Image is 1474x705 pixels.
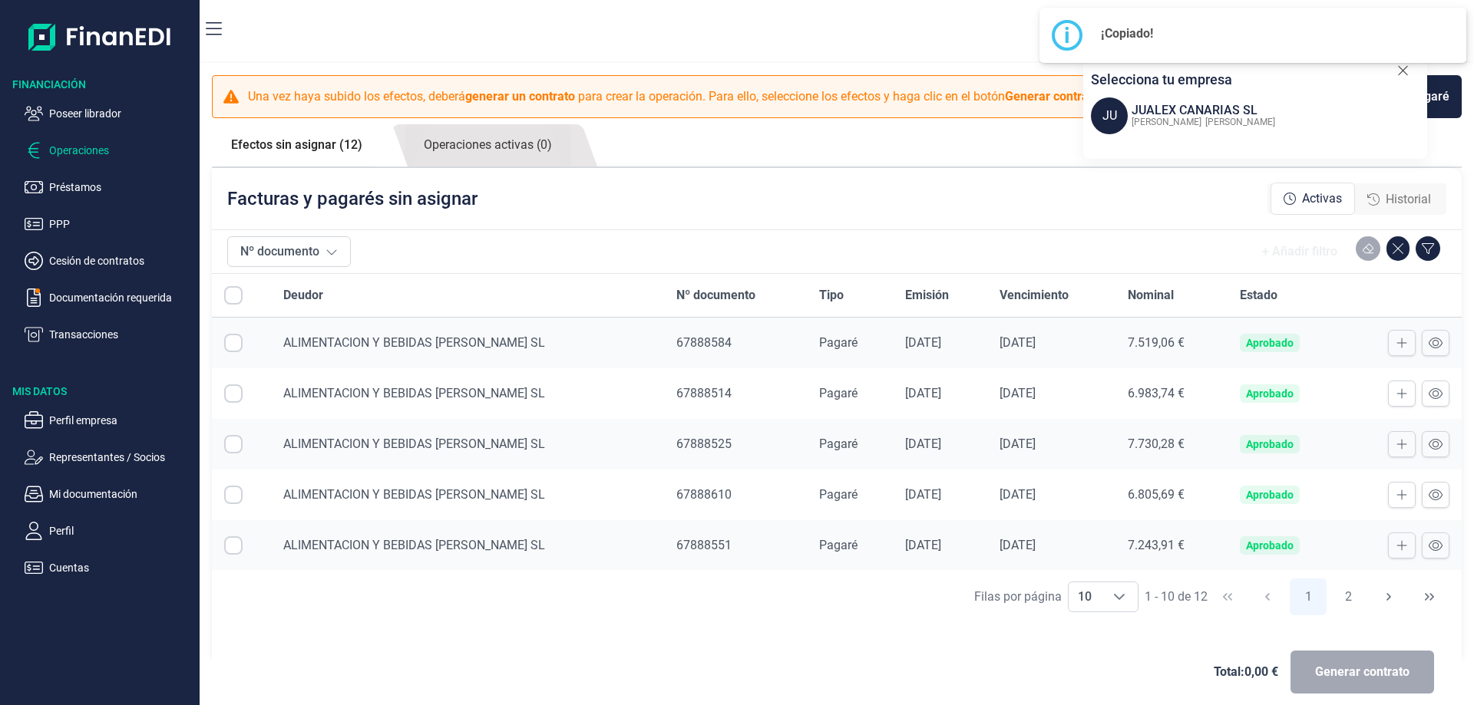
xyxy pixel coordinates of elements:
button: Perfil [25,522,193,540]
div: [DATE] [1000,538,1104,553]
b: Generar contrato [1005,89,1099,104]
span: [PERSON_NAME] [1132,117,1201,127]
div: 7.519,06 € [1128,335,1215,351]
div: i [1064,23,1070,48]
button: Next Page [1370,578,1407,615]
p: Cesión de contratos [49,252,193,270]
p: PPP [49,215,193,233]
div: Row Selected null [224,536,243,555]
button: Nº documento [227,236,351,267]
div: All items unselected [224,286,243,305]
span: Nominal [1128,286,1174,305]
div: 7.243,91 € [1128,538,1215,553]
p: Operaciones [49,141,193,160]
span: 10 [1069,582,1101,611]
span: 1 - 10 de 12 [1145,591,1208,603]
button: Transacciones [25,325,193,344]
p: Selecciona tu empresa [1091,69,1232,90]
button: Representantes / Socios [25,448,193,466]
span: Emisión [905,286,949,305]
img: Logo de aplicación [28,12,172,61]
span: [PERSON_NAME] [1205,117,1275,127]
p: Facturas y pagarés sin asignar [227,186,478,211]
p: Perfil empresa [49,411,193,430]
div: [DATE] [1000,437,1104,452]
span: Deudor [283,286,323,305]
button: Page 1 [1290,578,1327,615]
div: [DATE] [905,437,974,452]
div: Choose [1101,582,1138,611]
span: ALIMENTACION Y BEBIDAS [PERSON_NAME] SL [283,538,545,552]
span: Pagaré [819,487,858,502]
p: Perfil [49,522,193,540]
button: Perfil empresa [25,411,193,430]
button: Cesión de contratos [25,252,193,270]
button: Operaciones [25,141,193,160]
span: ALIMENTACION Y BEBIDAS [PERSON_NAME] SL [283,487,545,502]
div: 7.730,28 € [1128,437,1215,452]
span: Pagaré [819,437,858,451]
span: Pagaré [819,386,858,400]
button: Previous Page [1249,578,1286,615]
span: Vencimiento [1000,286,1069,305]
div: Aprobado [1246,489,1294,501]
div: 6.983,74 € [1128,386,1215,401]
div: Row Selected null [224,334,243,352]
p: Documentación requerida [49,288,193,307]
span: Total: 0,00 € [1214,663,1278,681]
p: Cuentas [49,558,193,577]
div: Aprobado [1246,438,1294,450]
span: ALIMENTACION Y BEBIDAS [PERSON_NAME] SL [283,437,545,451]
button: Page 2 [1330,578,1367,615]
span: 67888551 [676,538,732,552]
div: [DATE] [1000,487,1104,502]
div: [DATE] [905,386,974,401]
button: Cuentas [25,558,193,577]
span: Nº documento [676,286,755,305]
p: Una vez haya subido los efectos, deberá para crear la operación. Para ello, seleccione los efecto... [248,87,1102,106]
div: [DATE] [1000,335,1104,351]
p: Transacciones [49,325,193,344]
div: Aprobado [1246,337,1294,349]
p: Poseer librador [49,104,193,123]
a: Efectos sin asignar (12) [212,124,382,166]
span: 67888514 [676,386,732,400]
button: Last Page [1411,578,1448,615]
p: Mi documentación [49,485,193,503]
span: ALIMENTACION Y BEBIDAS [PERSON_NAME] SL [283,386,545,400]
div: [DATE] [905,538,974,553]
p: Préstamos [49,178,193,196]
div: [DATE] [1000,386,1104,401]
span: Tipo [819,286,844,305]
div: [DATE] [905,487,974,502]
div: Row Selected null [224,486,243,504]
button: Préstamos [25,178,193,196]
div: Activas [1271,183,1355,215]
button: Poseer librador [25,104,193,123]
span: Pagaré [819,538,858,552]
div: Row Selected null [224,435,243,453]
button: PPP [25,215,193,233]
span: ALIMENTACION Y BEBIDAS [PERSON_NAME] SL [283,335,545,350]
div: 6.805,69 € [1128,487,1215,502]
div: Filas por página [974,588,1062,606]
p: Representantes / Socios [49,448,193,466]
div: Row Selected null [224,384,243,403]
span: Historial [1386,190,1431,209]
button: First Page [1209,578,1246,615]
h2: ¡Copiado! [1101,26,1442,41]
span: Estado [1240,286,1277,305]
div: [DATE] [905,335,974,351]
span: Activas [1302,189,1342,208]
span: 67888584 [676,335,732,350]
button: Mi documentación [25,485,193,503]
div: Aprobado [1246,539,1294,552]
button: Documentación requerida [25,288,193,307]
div: Historial [1355,184,1443,215]
span: 67888525 [676,437,732,451]
a: Operaciones activas (0) [405,124,571,166]
b: generar un contrato [465,89,575,104]
div: JUALEX CANARIAS SL [1132,101,1275,120]
span: 67888610 [676,487,732,502]
span: Pagaré [819,335,858,350]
